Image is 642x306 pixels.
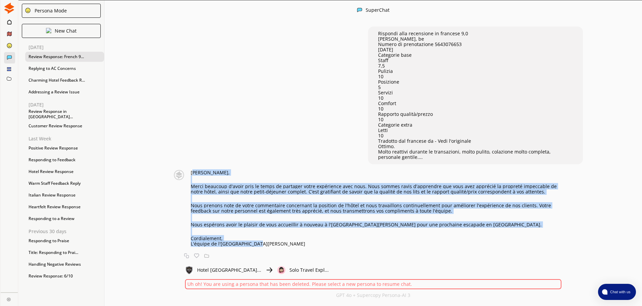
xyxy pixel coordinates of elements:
img: Favorite [194,253,199,258]
div: Responding to a Review [25,214,104,224]
p: Cordialement, [191,236,561,241]
p: [PERSON_NAME], be [378,36,573,42]
div: SuperChat [366,7,389,14]
p: New Chat [55,28,77,34]
p: Posizione [378,79,573,85]
img: Copy [184,253,189,258]
div: Charming Hotel Feedback R... [25,75,104,85]
div: Warm Staff Feedback Reply [25,178,104,188]
p: [DATE] [29,45,104,50]
p: Nous espérons avoir le plaisir de vous accueillir à nouveau à l'[GEOGRAPHIC_DATA][PERSON_NAME] po... [191,222,561,227]
p: L'équipe de l'[GEOGRAPHIC_DATA][PERSON_NAME] [191,241,561,247]
img: Close [170,170,187,180]
div: Replying to AC Concerns [25,63,104,74]
p: GPT 4o + Supercopy Persona-AI 3 [336,293,410,298]
p: 10 [378,74,573,79]
img: Close [277,266,285,274]
div: Positive Review Response [25,143,104,153]
img: Close [265,266,273,274]
p: [DATE] [378,47,573,52]
img: Close [185,266,193,274]
p: Hotel [GEOGRAPHIC_DATA]... [197,267,261,273]
img: Close [25,7,31,13]
div: Responding to Praise [25,236,104,246]
p: Previous 30 days [29,229,104,234]
p: Letti [378,128,573,133]
p: 10 [378,106,573,112]
div: Italian Review Response [25,190,104,200]
img: Close [357,7,362,13]
p: Last Week [29,136,104,141]
div: Addressing a Review Issue [25,87,104,97]
p: Nous prenons note de votre commentaire concernant la position de l'hôtel et nous travaillons cont... [191,203,561,214]
p: Merci beaucoup d'avoir pris le temps de partager votre expérience avec nous. Nous sommes ravis d'... [191,184,561,194]
p: [PERSON_NAME], [191,170,561,175]
p: 7,5 [378,63,573,69]
p: Molto reattivi durante le transazioni, molto pulito, colazione molto completa, personale gentile.... [378,149,573,160]
p: Staff [378,58,573,63]
div: Review Response: French 9... [25,52,104,62]
p: Numero di prenotazione 5643076653 [378,42,573,47]
p: Uh oh! You are using a persona that has been deleted. Please select a new persona to resume chat. [187,281,559,287]
button: atlas-launcher [598,284,636,300]
div: Title: Responding to Prai... [25,248,104,258]
div: Hotel Review Response [25,167,104,177]
div: Persona Mode [32,8,67,13]
p: Comfort [378,101,573,106]
p: 10 [378,133,573,138]
p: 5 [378,85,573,90]
p: Rapporto qualità/prezzo [378,112,573,117]
div: Positive Hotel Review Rep... [25,283,104,293]
div: Responding to Feedback [25,155,104,165]
img: Save [204,253,209,258]
div: Handling Negative Reviews [25,259,104,269]
p: 10 [378,117,573,122]
p: Rispondi alla recensione in francese 9,0 [378,31,573,36]
div: Review Response in [GEOGRAPHIC_DATA]... [25,109,104,119]
p: Ottimo. [378,144,573,149]
img: Close [46,28,51,33]
div: Heartfelt Review Response [25,202,104,212]
p: 10 [378,95,573,101]
p: Categorie extra [378,122,573,128]
p: Solo Travel Expl... [289,267,329,273]
a: Close [1,293,18,304]
img: Close [7,297,11,301]
div: Review Response: 6/10 [25,271,104,281]
p: Tradotto dal francese da - Vedi l'originale [378,138,573,144]
span: Chat with us [607,289,632,295]
p: Servizi [378,90,573,95]
img: Close [4,3,15,14]
div: Customer Review Response [25,121,104,131]
p: Pulizia [378,69,573,74]
p: [DATE] [29,102,104,107]
p: Categorie base [378,52,573,58]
